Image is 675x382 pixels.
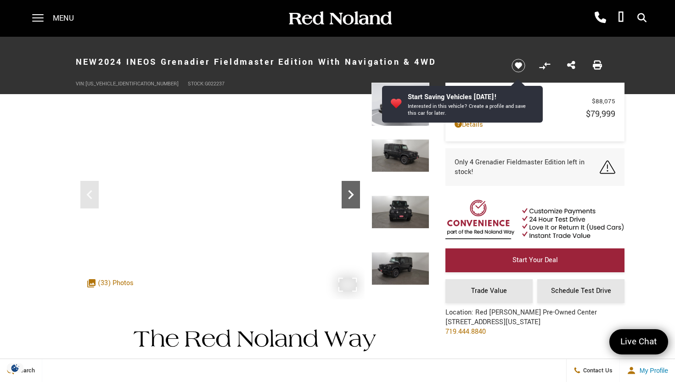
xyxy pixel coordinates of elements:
[342,181,360,208] div: Next
[593,60,602,72] a: Print this New 2024 INEOS Grenadier Fieldmaster Edition With Navigation & 4WD
[567,60,575,72] a: Share this New 2024 INEOS Grenadier Fieldmaster Edition With Navigation & 4WD
[5,363,26,373] section: Click to Open Cookie Consent Modal
[537,279,624,303] a: Schedule Test Drive
[551,286,611,296] span: Schedule Test Drive
[188,80,205,87] span: Stock:
[586,108,615,120] span: $79,999
[445,327,486,337] a: 719.444.8840
[455,109,586,119] span: Red [PERSON_NAME]
[471,286,507,296] span: Trade Value
[76,83,365,299] iframe: Interactive Walkaround/Photo gallery of the vehicle/product
[508,58,529,73] button: Save vehicle
[76,44,496,80] h1: 2024 INEOS Grenadier Fieldmaster Edition With Navigation & 4WD
[371,252,429,285] img: New 2024 Gray INEOS Fieldmaster Edition image 4
[616,336,662,348] span: Live Chat
[371,196,429,229] img: New 2024 Gray INEOS Fieldmaster Edition image 3
[371,83,429,126] img: New 2024 Gray INEOS Fieldmaster Edition image 1
[620,359,675,382] button: Open user profile menu
[455,97,592,106] span: MSRP
[445,248,624,272] a: Start Your Deal
[205,80,225,87] span: G022237
[455,157,600,177] span: Only 4 Grenadier Fieldmaster Edition left in stock!
[512,255,558,265] span: Start Your Deal
[83,274,138,292] div: (33) Photos
[455,108,615,120] a: Red [PERSON_NAME] $79,999
[5,363,26,373] img: Opt-Out Icon
[455,97,615,106] a: MSRP $88,075
[636,367,668,374] span: My Profile
[455,120,615,129] a: Details
[445,308,597,343] div: Location: Red [PERSON_NAME] Pre-Owned Center [STREET_ADDRESS][US_STATE]
[287,11,393,27] img: Red Noland Auto Group
[76,56,98,68] strong: New
[609,329,668,354] a: Live Chat
[85,80,179,87] span: [US_VEHICLE_IDENTIFICATION_NUMBER]
[76,80,85,87] span: VIN:
[592,97,615,106] span: $88,075
[538,59,551,73] button: Compare Vehicle
[445,279,533,303] a: Trade Value
[581,366,613,375] span: Contact Us
[371,139,429,172] img: New 2024 Gray INEOS Fieldmaster Edition image 2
